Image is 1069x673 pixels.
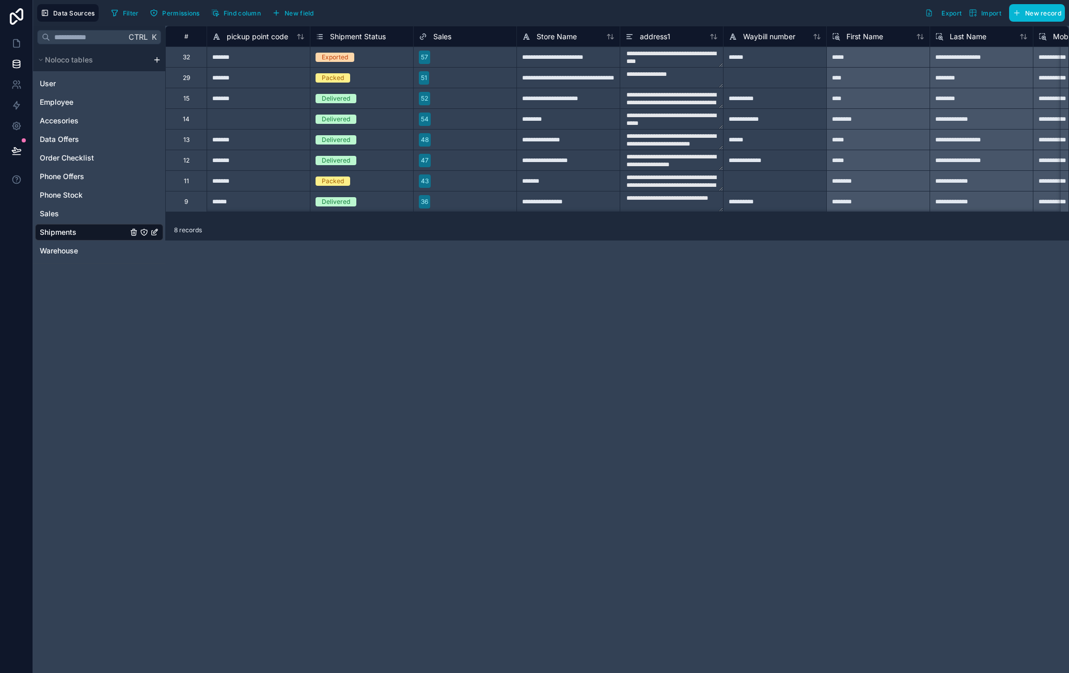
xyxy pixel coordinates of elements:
span: address1 [640,31,670,42]
div: 54 [421,115,429,124]
div: 47 [421,156,429,165]
div: Delivered [322,94,350,103]
span: Phone Stock [40,190,83,200]
div: Exported [322,53,348,62]
div: 9 [184,198,188,206]
button: Permissions [146,5,203,21]
div: Accesories [35,113,163,129]
button: Filter [107,5,143,21]
button: Noloco tables [35,53,149,67]
span: Sales [433,31,451,42]
button: Export [921,4,965,22]
a: Employee [40,97,128,107]
div: Packed [322,73,344,83]
a: Permissions [146,5,207,21]
button: Import [965,4,1005,22]
button: Find column [208,5,264,21]
a: Order Checklist [40,153,128,163]
span: Noloco tables [45,55,93,65]
div: 29 [183,74,190,82]
span: Sales [40,209,59,219]
span: Shipments [40,227,76,237]
div: 13 [183,136,190,144]
div: 12 [183,156,190,165]
span: Import [981,9,1001,17]
span: Filter [123,9,139,17]
span: New field [285,9,314,17]
div: 43 [421,177,429,186]
a: Accesories [40,116,128,126]
span: Order Checklist [40,153,94,163]
span: Data Offers [40,134,79,145]
div: Delivered [322,115,350,124]
div: 32 [183,53,190,61]
div: Employee [35,94,163,110]
a: Shipments [40,227,128,237]
a: Warehouse [40,246,128,256]
span: Store Name [537,31,577,42]
div: 51 [421,73,427,83]
a: Data Offers [40,134,128,145]
span: Phone Offers [40,171,84,182]
div: Order Checklist [35,150,163,166]
div: 48 [421,135,429,145]
span: Accesories [40,116,78,126]
div: 11 [184,177,189,185]
div: 14 [183,115,190,123]
span: Warehouse [40,246,78,256]
a: Phone Offers [40,171,128,182]
button: New field [269,5,318,21]
div: Phone Offers [35,168,163,185]
span: First Name [846,31,883,42]
a: User [40,78,128,89]
div: Warehouse [35,243,163,259]
div: Delivered [322,197,350,206]
span: Find column [224,9,261,17]
div: User [35,75,163,92]
span: User [40,78,56,89]
span: Data Sources [53,9,95,17]
span: K [150,34,158,41]
div: 36 [421,197,428,206]
div: Delivered [322,135,350,145]
button: Data Sources [37,4,99,22]
a: New record [1005,4,1065,22]
div: 15 [183,94,190,103]
span: Permissions [162,9,199,17]
div: Phone Stock [35,187,163,203]
span: pickup point code [227,31,288,42]
a: Phone Stock [40,190,128,200]
span: Employee [40,97,73,107]
div: Packed [322,177,344,186]
span: Export [941,9,962,17]
span: Shipment Status [330,31,386,42]
div: Data Offers [35,131,163,148]
div: 57 [421,53,428,62]
div: Sales [35,205,163,222]
a: Sales [40,209,128,219]
div: 52 [421,94,428,103]
span: Last Name [950,31,986,42]
span: Waybill number [743,31,795,42]
button: New record [1009,4,1065,22]
div: # [174,33,199,40]
div: Delivered [322,156,350,165]
span: Ctrl [128,30,149,43]
span: 8 records [174,226,202,234]
div: Shipments [35,224,163,241]
span: New record [1025,9,1061,17]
